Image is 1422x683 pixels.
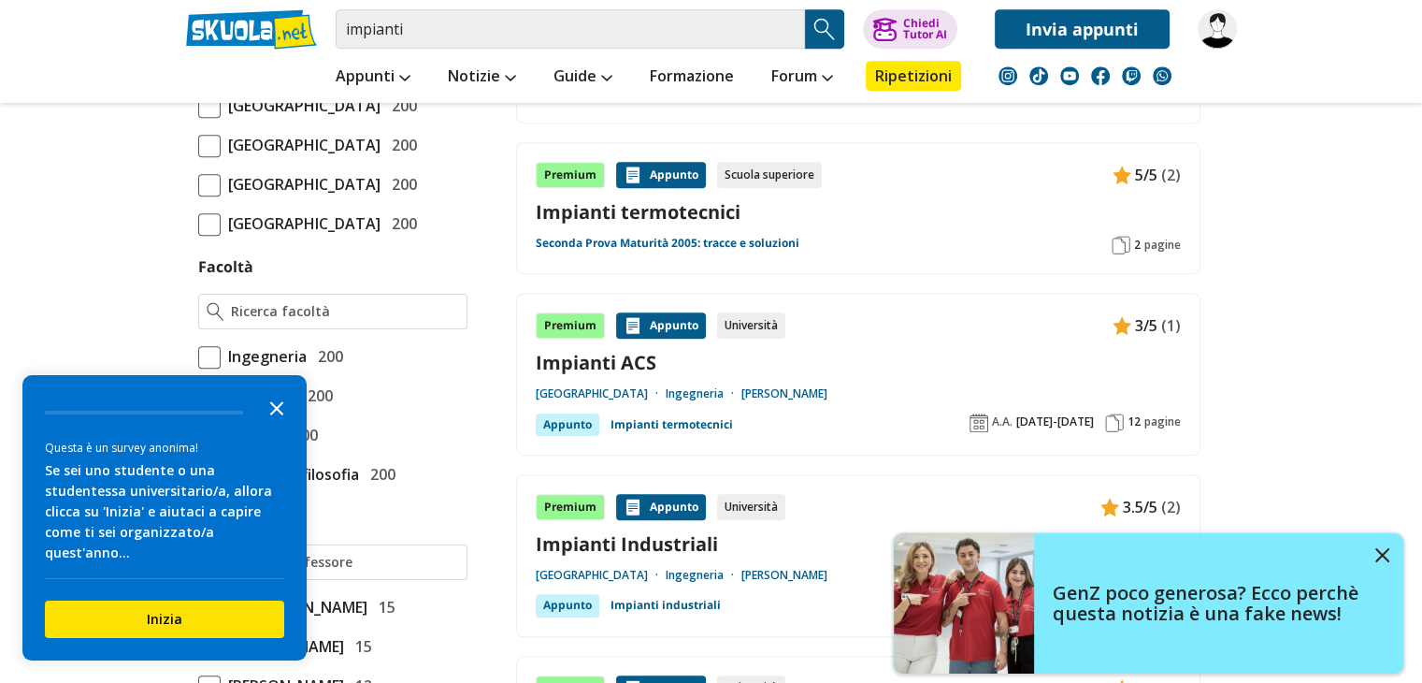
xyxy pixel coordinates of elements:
[624,498,642,516] img: Appunti contenuto
[998,66,1017,85] img: instagram
[1161,495,1181,519] span: (2)
[1112,236,1130,254] img: Pagine
[221,94,381,118] span: [GEOGRAPHIC_DATA]
[536,594,599,617] div: Appunto
[992,414,1013,429] span: A.A.
[1161,313,1181,338] span: (1)
[536,236,799,251] a: Seconda Prova Maturità 2005: tracce e soluzioni
[624,166,642,184] img: Appunti contenuto
[811,15,839,43] img: Cerca appunti, riassunti o versioni
[536,162,605,188] div: Premium
[610,414,733,436] a: Impianti termotecnici
[1134,238,1141,253] span: 2
[384,94,417,118] span: 200
[258,388,295,426] button: Close the survey
[1091,66,1110,85] img: facebook
[336,9,805,49] input: Cerca appunti, riassunti o versioni
[902,18,946,40] div: Chiedi Tutor AI
[300,384,333,408] span: 200
[1122,66,1141,85] img: twitch
[1135,163,1157,187] span: 5/5
[536,199,1181,225] a: Impianti termotecnici
[536,568,666,583] a: [GEOGRAPHIC_DATA]
[198,256,253,277] label: Facoltà
[624,316,642,335] img: Appunti contenuto
[1053,583,1361,624] h4: GenZ poco generosa? Ecco perchè questa notizia è una fake news!
[348,634,372,659] span: 15
[536,386,666,401] a: [GEOGRAPHIC_DATA]
[310,344,343,369] span: 200
[221,211,381,236] span: [GEOGRAPHIC_DATA]
[717,162,822,188] div: Scuola superiore
[384,172,417,196] span: 200
[536,494,605,520] div: Premium
[371,595,395,619] span: 15
[536,312,605,339] div: Premium
[970,414,988,432] img: Anno accademico
[45,460,284,563] div: Se sei uno studente o una studentessa universitario/a, allora clicca su 'Inizia' e aiutaci a capi...
[221,172,381,196] span: [GEOGRAPHIC_DATA]
[45,601,284,638] button: Inizia
[717,494,785,520] div: Università
[1198,9,1237,49] img: domiandyleo
[549,61,617,94] a: Guide
[616,494,706,520] div: Appunto
[610,594,721,617] a: Impianti industriali
[536,414,599,436] div: Appunto
[1128,414,1141,429] span: 12
[363,462,395,487] span: 200
[443,61,521,94] a: Notizie
[666,568,741,583] a: Ingegneria
[1144,414,1181,429] span: pagine
[894,533,1403,674] a: GenZ poco generosa? Ecco perchè questa notizia è una fake news!
[231,553,458,572] input: Ricerca professore
[1153,66,1171,85] img: WhatsApp
[1029,66,1048,85] img: tiktok
[1123,495,1157,519] span: 3.5/5
[1113,316,1131,335] img: Appunti contenuto
[1100,498,1119,516] img: Appunti contenuto
[331,61,415,94] a: Appunti
[805,9,844,49] button: Search Button
[645,61,739,94] a: Formazione
[536,531,1181,557] a: Impianti Industriali
[22,375,307,661] div: Survey
[741,568,827,583] a: [PERSON_NAME]
[1105,414,1124,432] img: Pagine
[717,312,785,339] div: Università
[616,162,706,188] div: Appunto
[995,9,1170,49] a: Invia appunti
[221,344,307,369] span: Ingegneria
[767,61,838,94] a: Forum
[221,133,381,157] span: [GEOGRAPHIC_DATA]
[45,439,284,457] div: Questa è un survey anonima!
[616,312,706,339] div: Appunto
[1161,163,1181,187] span: (2)
[384,133,417,157] span: 200
[207,302,224,321] img: Ricerca facoltà
[866,61,961,91] a: Ripetizioni
[1375,548,1389,562] img: close
[231,302,458,321] input: Ricerca facoltà
[1016,414,1094,429] span: [DATE]-[DATE]
[1135,313,1157,338] span: 3/5
[1113,166,1131,184] img: Appunti contenuto
[741,386,827,401] a: [PERSON_NAME]
[384,211,417,236] span: 200
[1060,66,1079,85] img: youtube
[536,350,1181,375] a: Impianti ACS
[1144,238,1181,253] span: pagine
[666,386,741,401] a: Ingegneria
[863,9,957,49] button: ChiediTutor AI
